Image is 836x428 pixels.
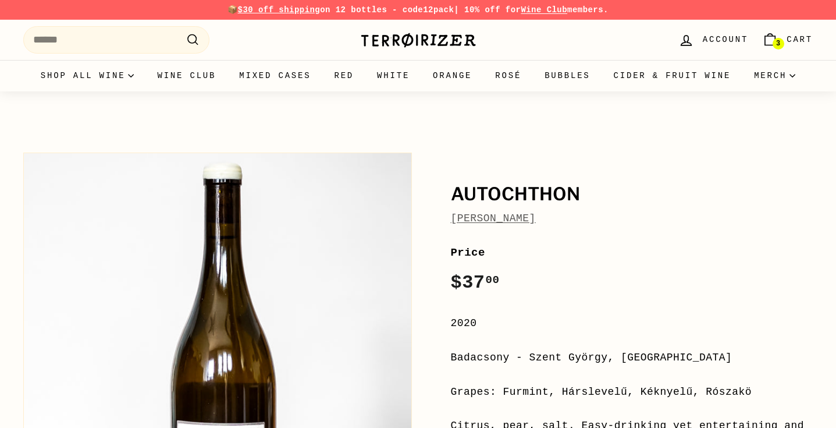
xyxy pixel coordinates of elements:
summary: Merch [742,60,807,91]
sup: 00 [485,274,499,286]
a: White [365,60,421,91]
p: 📦 on 12 bottles - code | 10% off for members. [23,3,813,16]
span: Cart [787,33,813,46]
div: Grapes: Furmint, Hárslevelű, Kéknyelű, Rószakö [451,384,813,401]
div: Badacsony - Szent György, [GEOGRAPHIC_DATA] [451,349,813,366]
span: Account [703,33,748,46]
a: Wine Club [145,60,227,91]
a: Cider & Fruit Wine [602,60,743,91]
span: 3 [776,40,780,48]
a: Cart [755,23,820,57]
div: 2020 [451,315,813,332]
span: $30 off shipping [238,5,321,15]
a: Orange [421,60,483,91]
label: Price [451,244,813,261]
a: Red [322,60,365,91]
a: [PERSON_NAME] [451,213,536,224]
a: Account [671,23,755,57]
a: Mixed Cases [227,60,322,91]
summary: Shop all wine [29,60,146,91]
span: $37 [451,272,500,293]
a: Wine Club [521,5,567,15]
h1: Autochthon [451,185,813,204]
a: Bubbles [533,60,602,91]
a: Rosé [483,60,533,91]
strong: 12pack [423,5,454,15]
